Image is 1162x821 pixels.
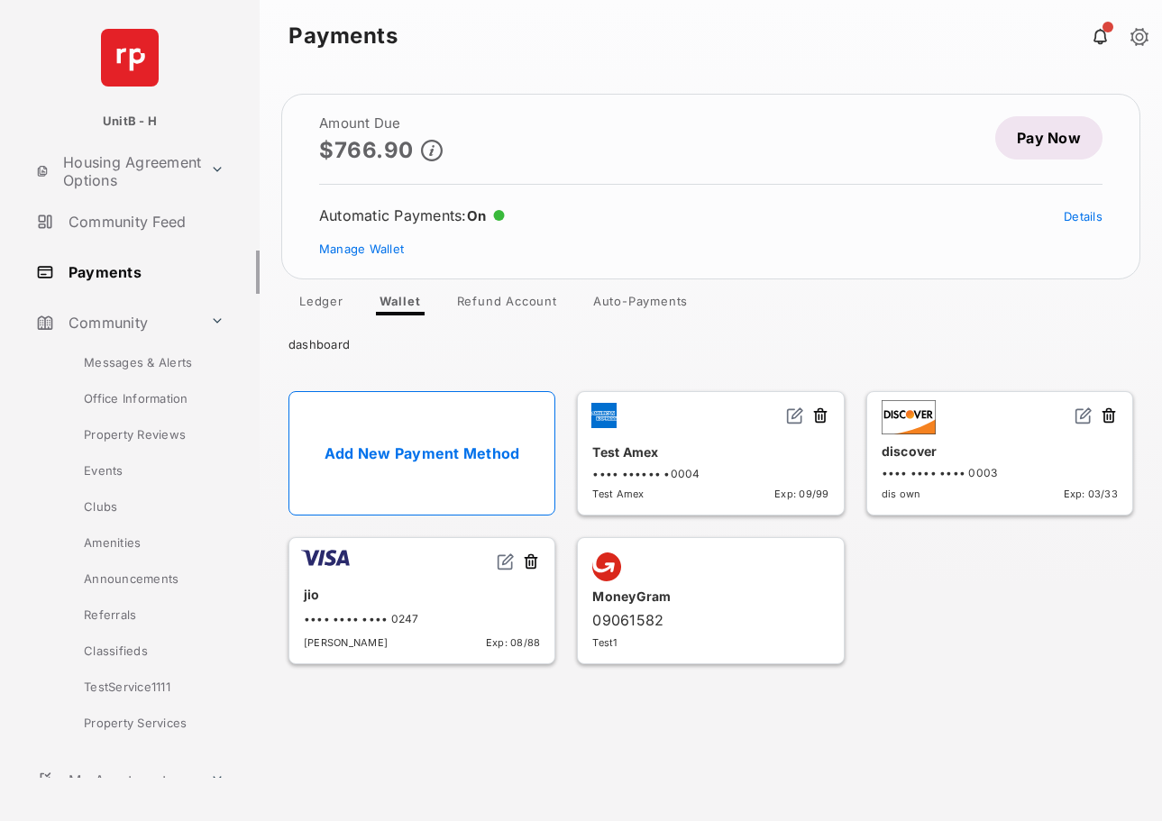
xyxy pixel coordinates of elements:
span: Test1 [592,636,617,649]
a: Auto-Payments [579,294,702,315]
span: dis own [882,488,921,500]
span: Exp: 03/33 [1064,488,1118,500]
a: Messages & Alerts [33,344,260,380]
strong: Payments [288,25,398,47]
span: Exp: 08/88 [486,636,540,649]
a: Classifieds [33,633,260,669]
img: svg+xml;base64,PHN2ZyB2aWV3Qm94PSIwIDAgMjQgMjQiIHdpZHRoPSIxNiIgaGVpZ2h0PSIxNiIgZmlsbD0ibm9uZSIgeG... [1075,406,1093,424]
a: Ledger [285,294,358,315]
a: Housing Agreement Options [29,150,203,193]
div: dashboard [260,315,1162,366]
a: TestService1111 [33,669,260,705]
a: Events [33,452,260,488]
div: •••• •••••• •0004 [592,467,828,480]
a: Details [1064,209,1103,223]
a: Property Services [33,705,260,752]
span: On [467,207,487,224]
a: Office Information [33,380,260,416]
a: My Apartment [29,759,203,802]
span: Exp: 09/99 [774,488,828,500]
div: Automatic Payments : [319,206,505,224]
div: MoneyGram [592,581,828,611]
span: Test Amex [592,488,644,500]
img: svg+xml;base64,PHN2ZyB4bWxucz0iaHR0cDovL3d3dy53My5vcmcvMjAwMC9zdmciIHdpZHRoPSI2NCIgaGVpZ2h0PSI2NC... [101,29,159,87]
a: Announcements [33,561,260,597]
a: Add New Payment Method [288,391,555,515]
a: Community Feed [29,200,260,243]
a: Community [29,301,203,344]
p: UnitB - H [103,113,157,131]
a: Refund Account [443,294,572,315]
a: Wallet [365,294,435,315]
div: jio [304,579,540,609]
div: discover [882,436,1118,466]
div: 09061582 [592,611,828,629]
a: Property Reviews [33,416,260,452]
a: Amenities [33,525,260,561]
a: Manage Wallet [319,242,404,256]
a: Clubs [33,488,260,525]
a: Payments [29,251,260,294]
div: •••• •••• •••• 0247 [304,612,540,625]
a: Referrals [33,597,260,633]
h2: Amount Due [319,116,443,131]
img: svg+xml;base64,PHN2ZyB2aWV3Qm94PSIwIDAgMjQgMjQiIHdpZHRoPSIxNiIgaGVpZ2h0PSIxNiIgZmlsbD0ibm9uZSIgeG... [497,552,515,570]
span: [PERSON_NAME] [304,636,388,649]
div: Test Amex [592,437,828,467]
p: $766.90 [319,138,414,162]
div: Community [29,344,260,752]
img: svg+xml;base64,PHN2ZyB2aWV3Qm94PSIwIDAgMjQgMjQiIHdpZHRoPSIxNiIgaGVpZ2h0PSIxNiIgZmlsbD0ibm9uZSIgeG... [786,406,804,424]
div: •••• •••• •••• 0003 [882,466,1118,479]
